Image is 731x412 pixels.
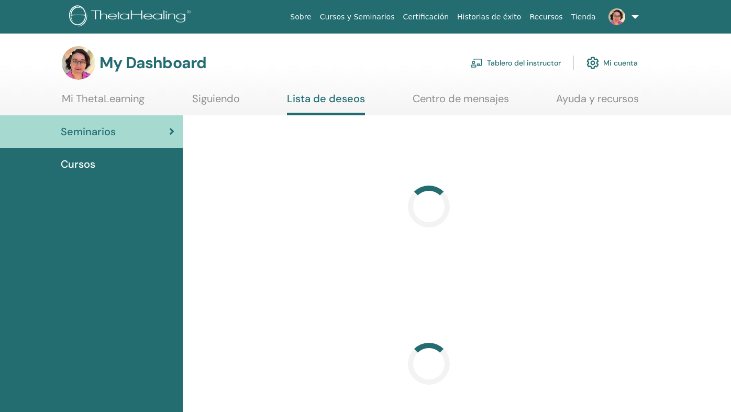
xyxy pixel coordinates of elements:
[525,7,567,27] a: Recursos
[608,8,625,25] img: default.jpg
[286,7,315,27] a: Sobre
[556,92,639,113] a: Ayuda y recursos
[453,7,525,27] a: Historias de éxito
[567,7,600,27] a: Tienda
[470,51,561,74] a: Tablero del instructor
[61,156,95,172] span: Cursos
[586,51,638,74] a: Mi cuenta
[99,53,206,72] h3: My Dashboard
[398,7,453,27] a: Certificación
[413,92,509,113] a: Centro de mensajes
[61,124,116,139] span: Seminarios
[62,92,145,113] a: Mi ThetaLearning
[62,46,95,80] img: default.jpg
[586,54,599,72] img: cog.svg
[470,58,483,68] img: chalkboard-teacher.svg
[287,92,365,115] a: Lista de deseos
[69,5,194,29] img: logo.png
[192,92,240,113] a: Siguiendo
[316,7,399,27] a: Cursos y Seminarios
